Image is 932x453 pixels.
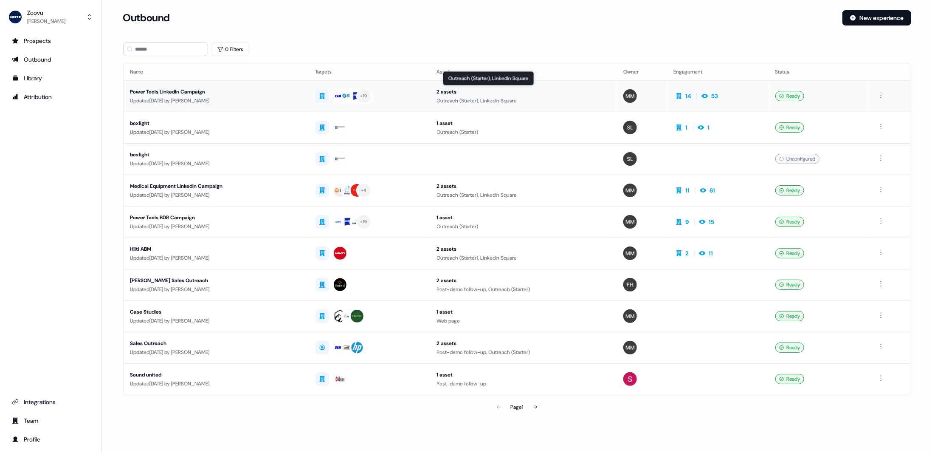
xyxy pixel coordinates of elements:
[7,7,95,27] button: Zoovu[PERSON_NAME]
[710,186,715,195] div: 61
[27,17,65,25] div: [PERSON_NAME]
[12,398,90,406] div: Integrations
[309,63,430,80] th: Targets
[130,379,302,388] div: Updated [DATE] by [PERSON_NAME]
[511,403,524,411] div: Page 1
[775,122,804,133] div: Ready
[130,276,302,285] div: [PERSON_NAME] Sales Outreach
[686,92,692,100] div: 14
[623,215,637,229] img: Morgan
[623,246,637,260] img: Morgan
[130,128,302,136] div: Updated [DATE] by [PERSON_NAME]
[130,96,302,105] div: Updated [DATE] by [PERSON_NAME]
[7,34,95,48] a: Go to prospects
[775,217,804,227] div: Ready
[437,276,610,285] div: 2 assets
[130,159,302,168] div: Updated [DATE] by [PERSON_NAME]
[12,55,90,64] div: Outbound
[437,339,610,348] div: 2 assets
[12,435,90,444] div: Profile
[775,343,804,353] div: Ready
[775,248,804,258] div: Ready
[437,308,610,316] div: 1 asset
[686,123,688,132] div: 1
[437,285,610,294] div: Post-demo follow-up, Outreach (Starter)
[623,278,637,292] img: Freddie
[437,222,610,231] div: Outreach (Starter)
[437,182,610,190] div: 2 assets
[443,71,534,85] div: Outreach (Starter), LinkedIn Square
[623,121,637,134] img: Spencer
[769,63,869,80] th: Status
[775,311,804,321] div: Ready
[130,254,302,262] div: Updated [DATE] by [PERSON_NAME]
[130,213,302,222] div: Power Tools BDR Campaign
[623,152,637,166] img: Spencer
[842,10,911,25] button: New experience
[130,119,302,127] div: boxlight
[12,93,90,101] div: Attribution
[7,433,95,446] a: Go to profile
[775,154,819,164] div: Unconfigured
[437,96,610,105] div: Outreach (Starter), LinkedIn Square
[130,348,302,357] div: Updated [DATE] by [PERSON_NAME]
[7,71,95,85] a: Go to templates
[775,374,804,384] div: Ready
[623,309,637,323] img: Morgan
[712,92,718,100] div: 53
[211,42,249,56] button: 0 Filters
[27,8,65,17] div: Zoovu
[130,285,302,294] div: Updated [DATE] by [PERSON_NAME]
[130,339,302,348] div: Sales Outreach
[437,379,610,388] div: Post-demo follow-up
[775,185,804,195] div: Ready
[123,11,170,24] h3: Outbound
[7,90,95,104] a: Go to attribution
[7,395,95,409] a: Go to integrations
[12,416,90,425] div: Team
[623,89,637,103] img: Morgan
[623,341,637,354] img: Morgan
[437,119,610,127] div: 1 asset
[437,371,610,379] div: 1 asset
[437,317,610,325] div: Web page
[709,218,715,226] div: 15
[7,414,95,428] a: Go to team
[361,187,366,194] div: + 4
[124,63,309,80] th: Name
[360,92,367,100] div: + 19
[709,249,713,258] div: 11
[360,218,367,226] div: + 19
[686,249,689,258] div: 2
[7,53,95,66] a: Go to outbound experience
[130,308,302,316] div: Case Studies
[437,191,610,199] div: Outreach (Starter), LinkedIn Square
[775,280,804,290] div: Ready
[12,74,90,82] div: Library
[623,372,637,386] img: Sandy
[130,245,302,253] div: Hilti ABM
[130,150,302,159] div: boxlight
[130,371,302,379] div: Sound united
[130,191,302,199] div: Updated [DATE] by [PERSON_NAME]
[437,348,610,357] div: Post-demo follow-up, Outreach (Starter)
[130,317,302,325] div: Updated [DATE] by [PERSON_NAME]
[130,88,302,96] div: Power Tools LinkedIn Campaign
[437,254,610,262] div: Outreach (Starter), LinkedIn Square
[437,128,610,136] div: Outreach (Starter)
[130,182,302,190] div: Medical Equipment LinkedIn Campaign
[12,37,90,45] div: Prospects
[130,222,302,231] div: Updated [DATE] by [PERSON_NAME]
[617,63,667,80] th: Owner
[430,63,617,80] th: Assets
[686,218,689,226] div: 9
[667,63,769,80] th: Engagement
[686,186,690,195] div: 11
[775,91,804,101] div: Ready
[623,184,637,197] img: Morgan
[708,123,710,132] div: 1
[437,245,610,253] div: 2 assets
[437,88,610,96] div: 2 assets
[437,213,610,222] div: 1 asset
